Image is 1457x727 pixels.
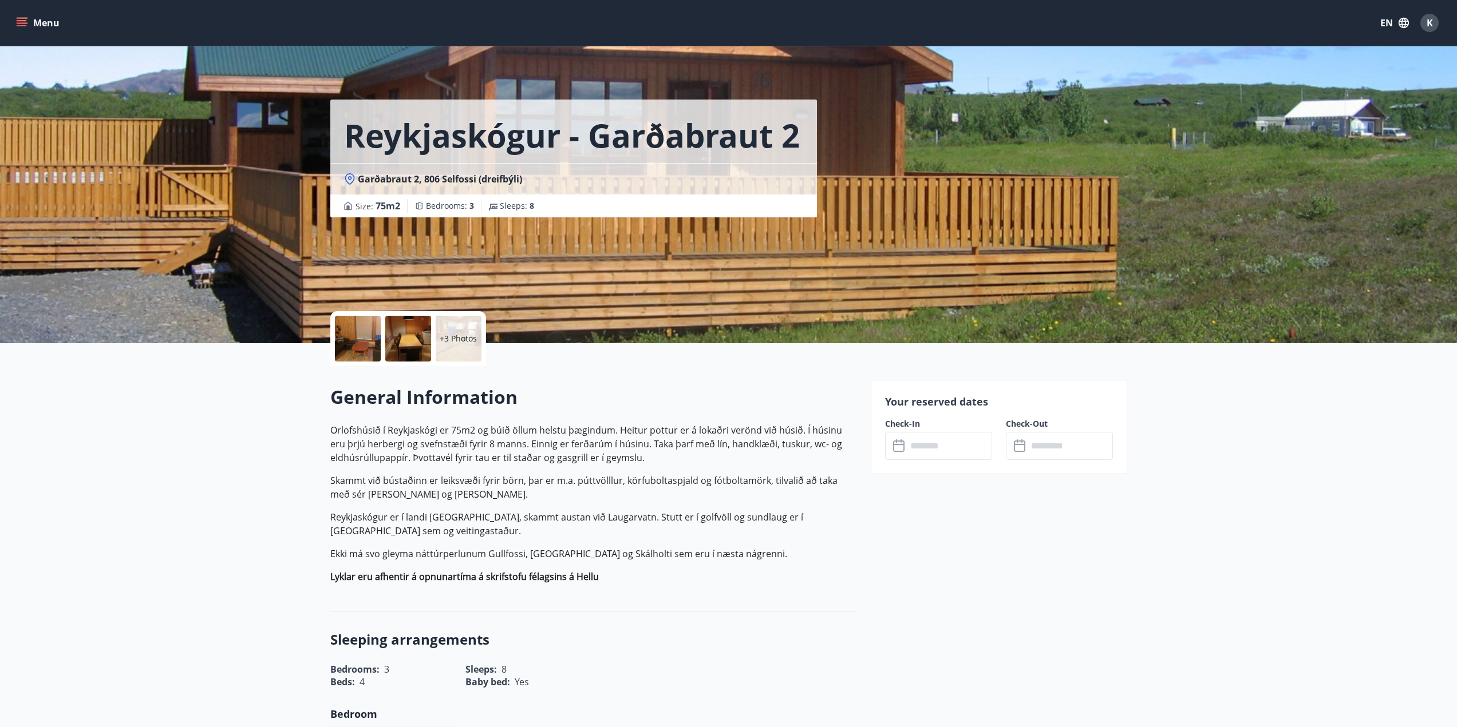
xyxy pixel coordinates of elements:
[356,199,400,213] span: Size :
[515,676,529,688] span: Yes
[885,418,992,430] label: Check-In
[330,510,857,538] p: Reykjaskógur er í landi [GEOGRAPHIC_DATA], skammt austan við Laugarvatn. Stutt er í golfvöll og s...
[500,200,534,212] span: Sleeps :
[330,570,599,583] strong: Lyklar eru afhentir á opnunartíma á skrifstofu félagsins á Hellu
[426,200,474,212] span: Bedrooms :
[469,200,474,211] span: 3
[330,630,857,649] h3: Sleeping arrangements
[885,394,1113,409] p: Your reserved dates
[330,423,857,464] p: Orlofshúsið í Reykjaskógi er 75m2 og búið öllum helstu þægindum. Heitur pottur er á lokaðri verön...
[440,333,477,344] p: +3 Photos
[1376,13,1413,33] button: EN
[330,474,857,501] p: Skammt við bústaðinn er leiksvæði fyrir börn, þar er m.a. púttvölllur, körfuboltaspjald og fótbol...
[1427,17,1433,29] span: K
[360,676,365,688] span: 4
[530,200,534,211] span: 8
[14,13,64,33] button: menu
[330,547,857,561] p: Ekki má svo gleyma náttúrperlunum Gullfossi, [GEOGRAPHIC_DATA] og Skálholti sem eru í næsta nágre...
[376,200,400,212] span: 75 m2
[1416,9,1443,37] button: K
[344,113,800,157] h1: Reykjaskógur - Garðabraut 2
[1006,418,1113,430] label: Check-Out
[330,676,355,688] span: Beds :
[358,173,522,185] span: Garðabraut 2, 806 Selfossi (dreifbýli)
[330,384,857,410] h2: General Information
[330,706,857,721] p: Bedroom
[465,676,510,688] span: Baby bed :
